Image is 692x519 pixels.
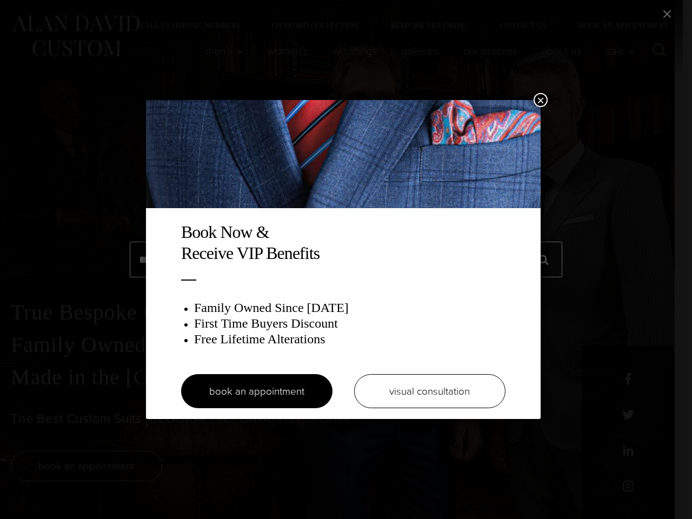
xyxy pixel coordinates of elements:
a: book an appointment [181,374,332,408]
h3: First Time Buyers Discount [194,316,505,331]
a: visual consultation [354,374,505,408]
h3: Free Lifetime Alterations [194,331,505,347]
h3: Family Owned Since [DATE] [194,300,505,316]
h2: Book Now & Receive VIP Benefits [181,222,505,263]
button: Close [534,93,548,107]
